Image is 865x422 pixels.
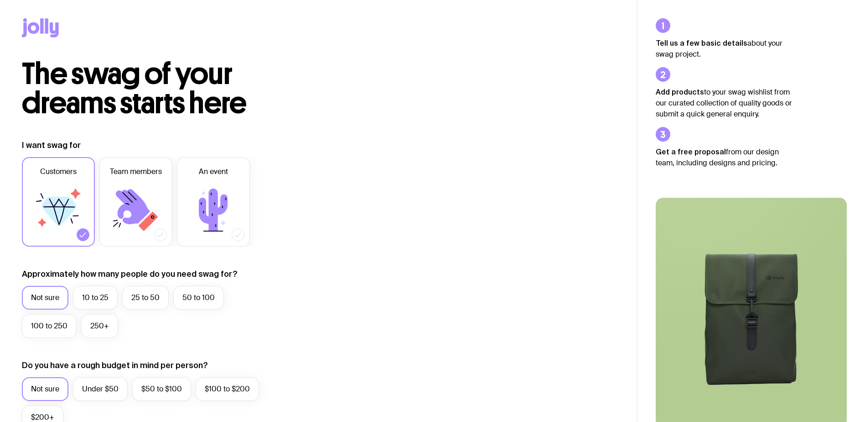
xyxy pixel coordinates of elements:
[656,146,792,169] p: from our design team, including designs and pricing.
[656,37,792,60] p: about your swag project.
[22,140,81,151] label: I want swag for
[22,314,77,338] label: 100 to 250
[656,88,704,96] strong: Add products
[656,39,747,47] strong: Tell us a few basic details
[196,377,259,401] label: $100 to $200
[199,166,228,177] span: An event
[110,166,162,177] span: Team members
[132,377,191,401] label: $50 to $100
[22,360,208,371] label: Do you have a rough budget in mind per person?
[22,286,68,310] label: Not sure
[73,377,128,401] label: Under $50
[22,269,238,280] label: Approximately how many people do you need swag for?
[73,286,118,310] label: 10 to 25
[81,314,118,338] label: 250+
[656,148,726,156] strong: Get a free proposal
[122,286,169,310] label: 25 to 50
[656,86,792,120] p: to your swag wishlist from our curated collection of quality goods or submit a quick general enqu...
[173,286,224,310] label: 50 to 100
[22,377,68,401] label: Not sure
[40,166,77,177] span: Customers
[22,56,247,121] span: The swag of your dreams starts here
